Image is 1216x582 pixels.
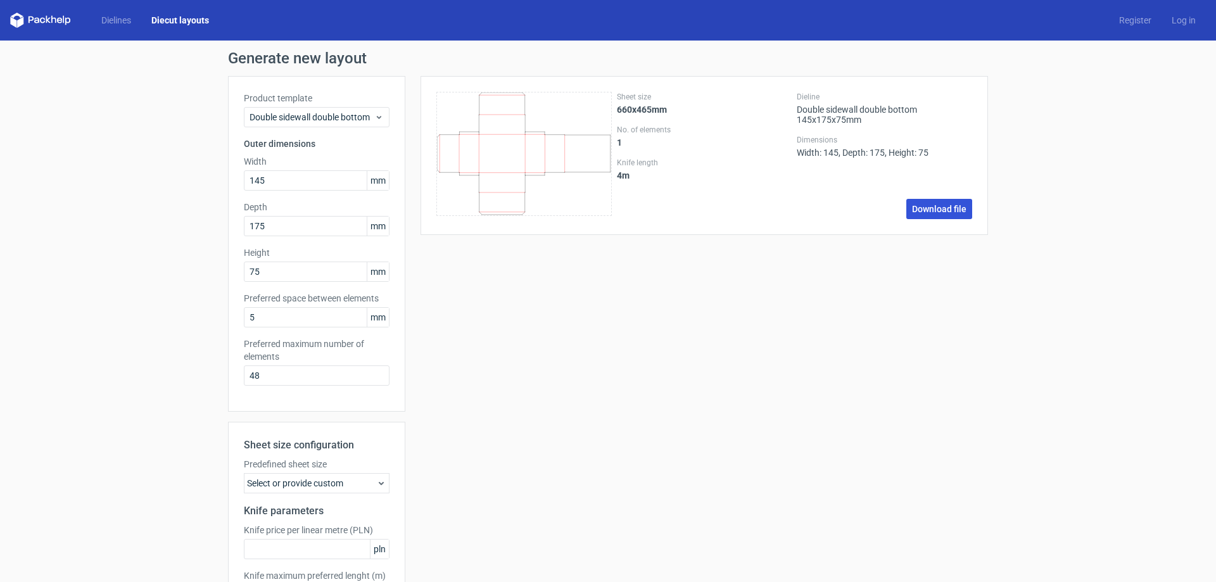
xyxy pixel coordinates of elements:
label: Preferred maximum number of elements [244,338,389,363]
label: Product template [244,92,389,104]
label: Dieline [797,92,972,102]
a: Register [1109,14,1162,27]
h3: Outer dimensions [244,137,389,150]
span: mm [367,308,389,327]
label: Sheet size [617,92,792,102]
div: Double sidewall double bottom 145x175x75mm [797,92,972,125]
span: pln [370,540,389,559]
div: Select or provide custom [244,473,389,493]
h1: Generate new layout [228,51,988,66]
label: Predefined sheet size [244,458,389,471]
a: Log in [1162,14,1206,27]
span: mm [367,217,389,236]
strong: 660x465mm [617,104,667,115]
span: mm [367,171,389,190]
span: mm [367,262,389,281]
a: Dielines [91,14,141,27]
label: Dimensions [797,135,972,145]
h2: Sheet size configuration [244,438,389,453]
label: Preferred space between elements [244,292,389,305]
strong: 4 m [617,170,630,180]
h2: Knife parameters [244,503,389,519]
label: Depth [244,201,389,213]
a: Diecut layouts [141,14,219,27]
label: Height [244,246,389,259]
a: Download file [906,199,972,219]
label: No. of elements [617,125,792,135]
span: Double sidewall double bottom [250,111,374,123]
label: Knife price per linear metre (PLN) [244,524,389,536]
label: Knife maximum preferred lenght (m) [244,569,389,582]
div: Width: 145, Depth: 175, Height: 75 [797,135,972,158]
label: Knife length [617,158,792,168]
strong: 1 [617,137,622,148]
label: Width [244,155,389,168]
